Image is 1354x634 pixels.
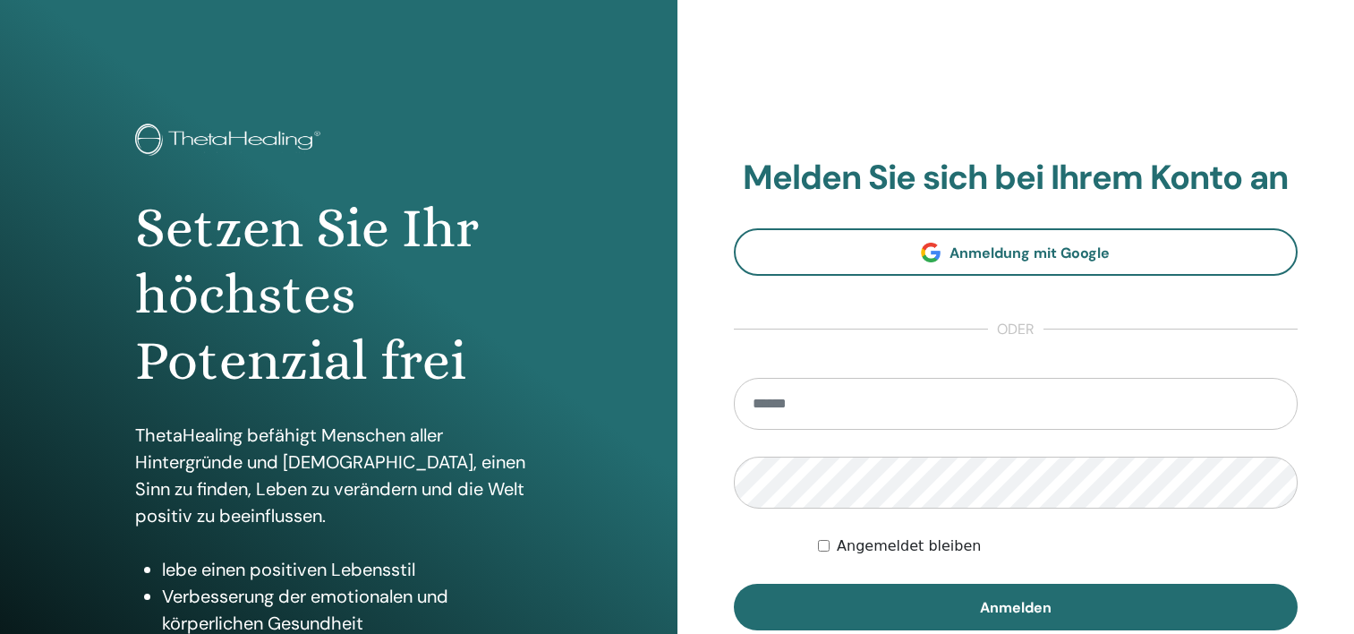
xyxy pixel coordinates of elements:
div: Keep me authenticated indefinitely or until I manually logout [818,535,1298,557]
span: oder [988,319,1043,340]
label: Angemeldet bleiben [837,535,981,557]
h1: Setzen Sie Ihr höchstes Potenzial frei [135,195,541,395]
p: ThetaHealing befähigt Menschen aller Hintergründe und [DEMOGRAPHIC_DATA], einen Sinn zu finden, L... [135,422,541,529]
a: Anmeldung mit Google [734,228,1299,276]
span: Anmelden [980,598,1052,617]
h2: Melden Sie sich bei Ihrem Konto an [734,158,1299,199]
span: Anmeldung mit Google [950,244,1110,262]
li: lebe einen positiven Lebensstil [162,556,541,583]
button: Anmelden [734,584,1299,630]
